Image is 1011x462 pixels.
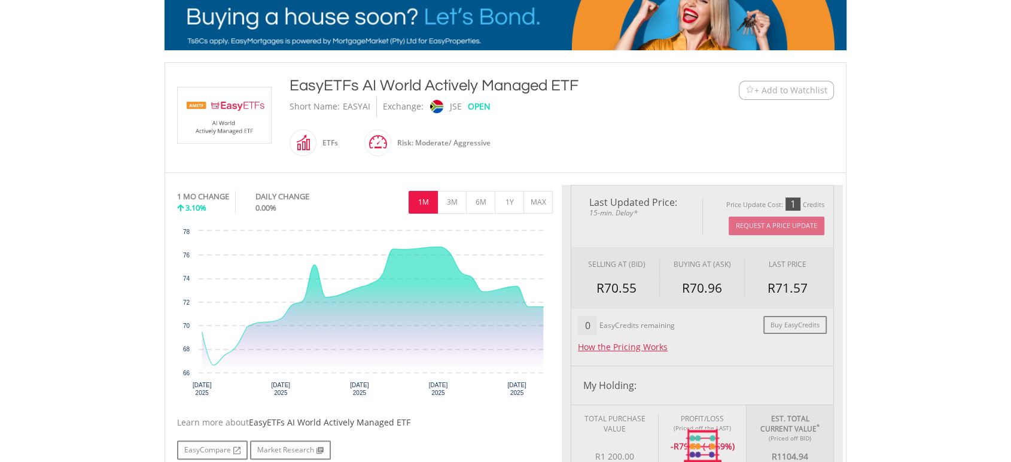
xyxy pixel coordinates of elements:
[429,382,448,396] text: [DATE] 2025
[343,96,370,117] div: EASYAI
[183,370,190,376] text: 66
[739,81,834,100] button: Watchlist + Add to Watchlist
[383,96,424,117] div: Exchange:
[183,346,190,352] text: 68
[183,275,190,282] text: 74
[183,299,190,306] text: 72
[255,191,349,202] div: DAILY CHANGE
[290,75,665,96] div: EasyETFs AI World Actively Managed ETF
[179,87,269,143] img: EQU.ZA.EASYAI.png
[523,191,553,214] button: MAX
[437,191,467,214] button: 3M
[409,191,438,214] button: 1M
[185,202,206,213] span: 3.10%
[177,225,553,405] svg: Interactive chart
[350,382,369,396] text: [DATE] 2025
[183,229,190,235] text: 78
[177,440,248,460] a: EasyCompare
[290,96,340,117] div: Short Name:
[466,191,495,214] button: 6M
[450,96,462,117] div: JSE
[183,252,190,259] text: 76
[183,323,190,329] text: 70
[495,191,524,214] button: 1Y
[250,440,331,460] a: Market Research
[316,129,338,157] div: ETFs
[193,382,212,396] text: [DATE] 2025
[272,382,291,396] text: [DATE] 2025
[430,100,443,113] img: jse.png
[507,382,526,396] text: [DATE] 2025
[391,129,491,157] div: Risk: Moderate/ Aggressive
[468,96,491,117] div: OPEN
[249,417,410,428] span: EasyETFs AI World Actively Managed ETF
[754,84,827,96] span: + Add to Watchlist
[255,202,276,213] span: 0.00%
[745,86,754,95] img: Watchlist
[177,225,553,405] div: Chart. Highcharts interactive chart.
[177,191,229,202] div: 1 MO CHANGE
[177,417,553,428] div: Learn more about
